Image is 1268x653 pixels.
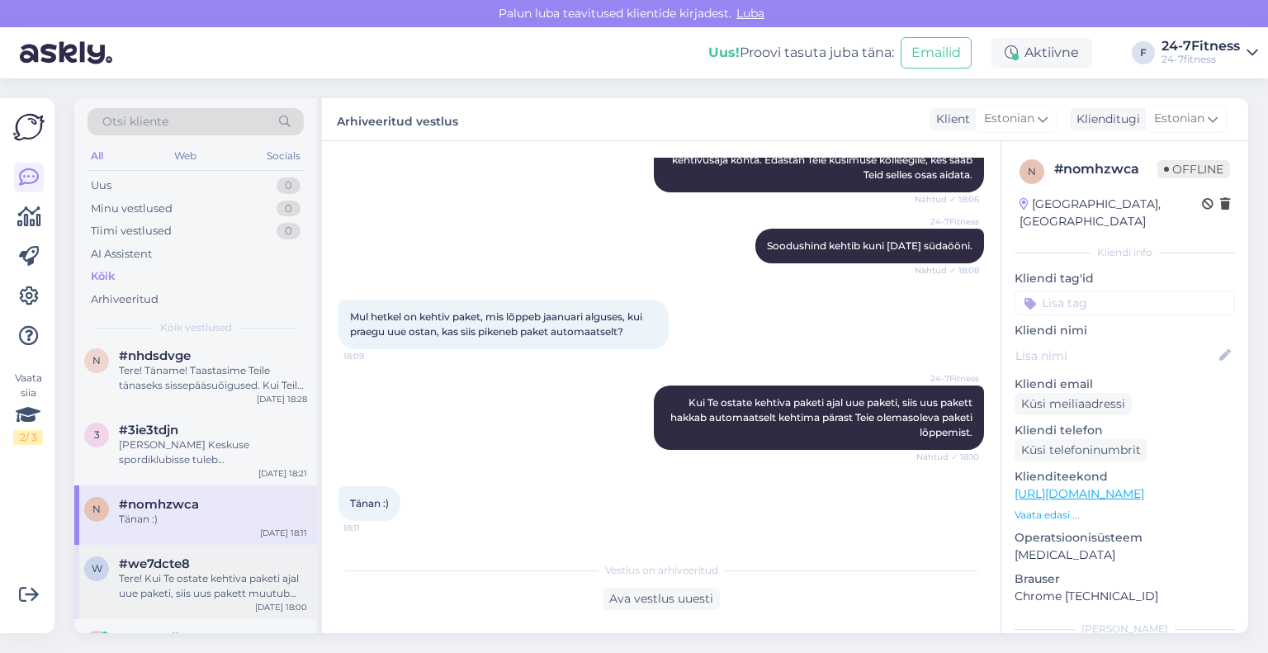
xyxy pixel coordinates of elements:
input: Lisa nimi [1015,347,1216,365]
div: Kõik [91,268,115,285]
a: [URL][DOMAIN_NAME] [1015,486,1144,501]
div: F [1132,41,1155,64]
div: Minu vestlused [91,201,173,217]
span: #nomhzwca [119,497,199,512]
div: [PERSON_NAME] Keskuse spordiklubisse tuleb rühmatreeningute saal [119,438,307,467]
div: [DATE] 18:21 [258,467,307,480]
div: # nomhzwca [1054,159,1157,179]
span: 18:11 [343,522,405,534]
p: Kliendi tag'id [1015,270,1235,287]
p: Operatsioonisüsteem [1015,529,1235,547]
div: Tere! Kui Te ostate kehtiva paketi ajal uue paketi, siis uus pakett muutub automaatselt aktiivsek... [119,571,307,601]
div: Küsi meiliaadressi [1015,393,1132,415]
span: 3 [94,428,100,441]
div: Klienditugi [1070,111,1140,128]
div: Aktiivne [991,38,1092,68]
span: 18:09 [343,350,405,362]
span: Kui Te ostate kehtiva paketi ajal uue paketi, siis uus pakett hakkab automaatselt kehtima pärast ... [670,396,975,438]
p: Vaata edasi ... [1015,508,1235,523]
p: [MEDICAL_DATA] [1015,547,1235,564]
p: Kliendi telefon [1015,422,1235,439]
span: Mul hetkel on kehtiv paket, mis lõppeb jaanuari alguses, kui praegu uue ostan, kas siis pikeneb p... [350,310,645,338]
div: Arhiveeritud [91,291,158,308]
div: Kliendi info [1015,245,1235,260]
div: Proovi tasuta juba täna: [708,43,894,63]
span: Estonian [1154,110,1204,128]
span: #xypsazjj [119,631,178,646]
div: [PERSON_NAME] [1015,622,1235,636]
span: #3ie3tdjn [119,423,178,438]
div: 24-7fitness [1162,53,1240,66]
button: Emailid [901,37,972,69]
span: Nähtud ✓ 18:08 [915,264,979,277]
div: 0 [277,201,300,217]
div: 0 [277,177,300,194]
p: Kliendi email [1015,376,1235,393]
span: Tänan :) [350,497,389,509]
div: Klient [930,111,970,128]
span: 24-7Fitness [917,372,979,385]
div: Vaata siia [13,371,43,445]
span: 24-7Fitness [917,215,979,228]
img: Askly Logo [13,111,45,143]
span: Estonian [984,110,1034,128]
div: Uus [91,177,111,194]
a: 24-7Fitness24-7fitness [1162,40,1258,66]
p: Brauser [1015,570,1235,588]
div: Tänan :) [119,512,307,527]
span: Otsi kliente [102,113,168,130]
span: n [92,354,101,367]
span: Vestlus on arhiveeritud [605,563,718,578]
span: w [92,562,102,575]
p: Kliendi nimi [1015,322,1235,339]
p: Chrome [TECHNICAL_ID] [1015,588,1235,605]
div: Tiimi vestlused [91,223,172,239]
div: [GEOGRAPHIC_DATA], [GEOGRAPHIC_DATA] [1020,196,1202,230]
span: Nähtud ✓ 18:06 [915,193,979,206]
span: #nhdsdvge [119,348,191,363]
span: n [92,503,101,515]
span: Offline [1157,160,1230,178]
span: n [1028,165,1036,177]
div: [DATE] 18:00 [255,601,307,613]
div: Küsi telefoninumbrit [1015,439,1147,461]
div: Ava vestlus uuesti [603,588,720,610]
div: All [88,145,106,167]
div: Web [171,145,200,167]
div: AI Assistent [91,246,152,263]
div: 0 [277,223,300,239]
span: Nähtud ✓ 18:10 [916,451,979,463]
span: Kõik vestlused [160,320,232,335]
div: Tere! Täname! Taastasime Teile tänaseks sissepääsuõigused. Kui Teil tekib meie klienditeeninduse ... [119,363,307,393]
span: Luba [731,6,769,21]
div: [DATE] 18:11 [260,527,307,539]
b: Uus! [708,45,740,60]
p: Klienditeekond [1015,468,1235,485]
span: #we7dcte8 [119,556,190,571]
input: Lisa tag [1015,291,1235,315]
div: [DATE] 18:28 [257,393,307,405]
label: Arhiveeritud vestlus [337,108,458,130]
div: 24-7Fitness [1162,40,1240,53]
div: 2 / 3 [13,430,43,445]
span: Soodushind kehtib kuni [DATE] südaööni. [767,239,972,252]
div: Socials [263,145,304,167]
